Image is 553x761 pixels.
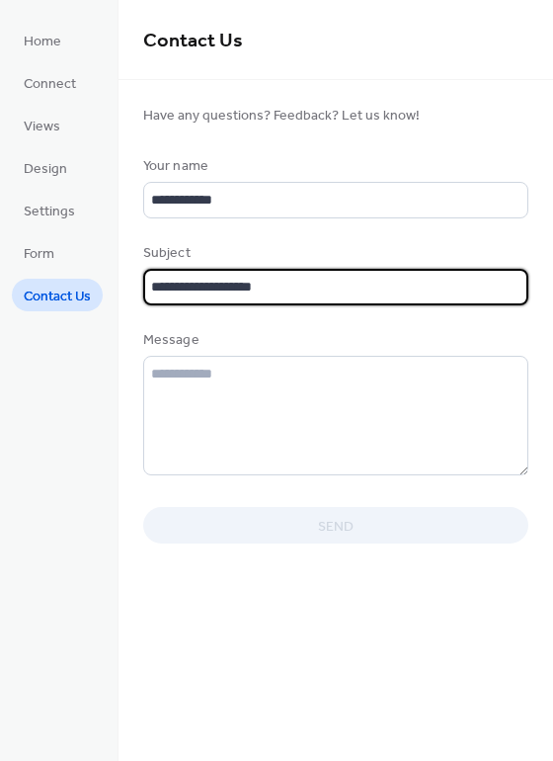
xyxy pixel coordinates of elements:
span: Home [24,32,61,52]
a: Design [12,151,79,184]
span: Contact Us [143,22,243,60]
a: Connect [12,66,88,99]
span: Connect [24,74,76,95]
a: Contact Us [12,279,103,311]
span: Settings [24,202,75,222]
div: Subject [143,243,524,264]
span: Views [24,117,60,137]
a: Settings [12,194,87,226]
span: Form [24,244,54,265]
span: Contact Us [24,287,91,307]
a: Home [12,24,73,56]
div: Your name [143,156,524,177]
span: Have any questions? Feedback? Let us know! [143,106,528,127]
a: Views [12,109,72,141]
a: Form [12,236,66,269]
div: Message [143,330,524,351]
span: Design [24,159,67,180]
